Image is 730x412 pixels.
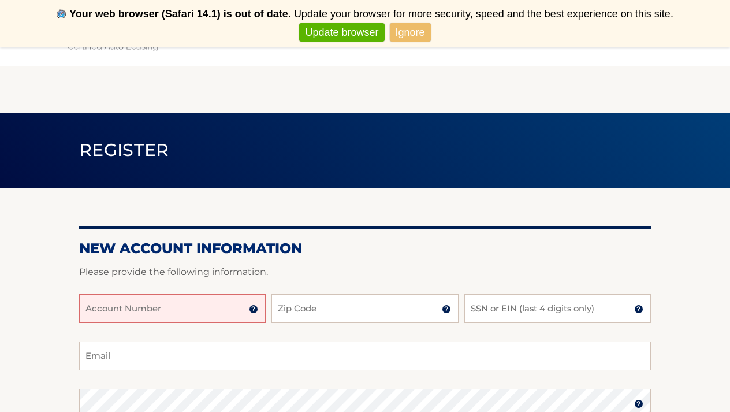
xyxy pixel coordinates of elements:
a: Ignore [390,23,431,42]
img: tooltip.svg [634,305,643,314]
a: Update browser [299,23,384,42]
span: Update your browser for more security, speed and the best experience on this site. [294,8,673,20]
span: Register [79,139,169,161]
img: tooltip.svg [249,305,258,314]
img: tooltip.svg [634,399,643,409]
input: Email [79,342,651,370]
img: tooltip.svg [442,305,451,314]
input: Account Number [79,294,266,323]
h2: New Account Information [79,240,651,257]
p: Please provide the following information. [79,264,651,280]
input: SSN or EIN (last 4 digits only) [464,294,651,323]
b: Your web browser (Safari 14.1) is out of date. [69,8,291,20]
input: Zip Code [271,294,458,323]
